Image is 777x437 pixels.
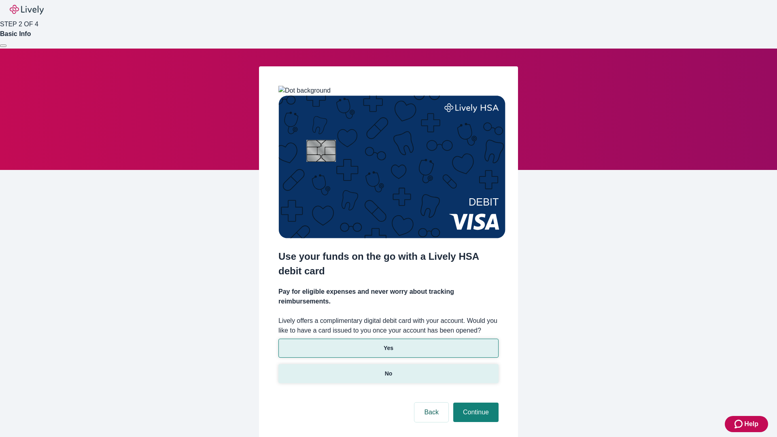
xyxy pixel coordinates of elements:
[278,249,499,278] h2: Use your funds on the go with a Lively HSA debit card
[278,364,499,383] button: No
[384,344,393,352] p: Yes
[385,369,393,378] p: No
[414,403,448,422] button: Back
[744,419,758,429] span: Help
[278,86,331,95] img: Dot background
[278,287,499,306] h4: Pay for eligible expenses and never worry about tracking reimbursements.
[278,316,499,335] label: Lively offers a complimentary digital debit card with your account. Would you like to have a card...
[10,5,44,15] img: Lively
[735,419,744,429] svg: Zendesk support icon
[725,416,768,432] button: Zendesk support iconHelp
[278,339,499,358] button: Yes
[453,403,499,422] button: Continue
[278,95,505,238] img: Debit card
